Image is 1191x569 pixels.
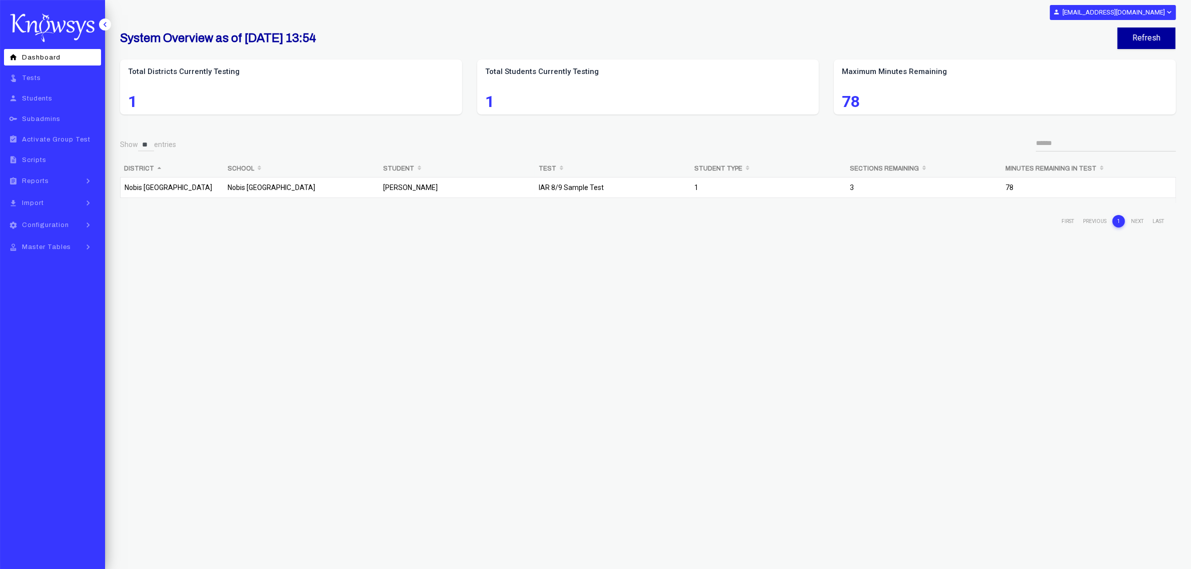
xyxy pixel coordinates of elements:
[22,136,91,143] span: Activate Group Test
[128,66,454,77] label: Total Districts Currently Testing
[846,160,1001,177] th: Sections Remaining: activate to sort column ascending
[7,177,20,185] i: assignment
[228,181,375,193] p: Nobis [GEOGRAPHIC_DATA]
[694,165,742,172] b: Student Type
[125,181,220,193] p: Nobis [GEOGRAPHIC_DATA]
[842,66,1168,77] label: Maximum Minutes Remaining
[22,199,44,206] span: Import
[7,155,20,164] i: description
[138,138,154,151] select: Showentries
[7,94,20,102] i: person
[22,177,49,184] span: Reports
[7,243,20,251] i: approval
[22,156,47,163] span: Scripts
[485,66,811,77] label: Total Students Currently Testing
[7,53,20,61] i: home
[120,138,176,151] label: Show entries
[7,199,20,207] i: file_download
[81,220,96,230] i: keyboard_arrow_right
[22,74,41,81] span: Tests
[228,165,254,172] b: School
[1002,160,1176,177] th: Minutes Remaining in Test: activate to sort column ascending
[1165,8,1172,16] i: expand_more
[120,160,224,177] th: District: activate to sort column descending
[81,242,96,252] i: keyboard_arrow_right
[1006,165,1097,172] b: Minutes Remaining in Test
[850,165,919,172] b: Sections Remaining
[694,181,842,193] p: 1
[100,19,110,29] i: keyboard_arrow_left
[379,160,535,177] th: Student: activate to sort column ascending
[539,181,686,193] p: IAR 8/9 Sample Test
[120,31,316,44] b: System Overview as of [DATE] 13:54
[81,198,96,208] i: keyboard_arrow_right
[690,160,846,177] th: Student Type: activate to sort column ascending
[22,243,71,250] span: Master Tables
[22,54,61,61] span: Dashboard
[128,95,454,107] span: 1
[1112,215,1125,227] a: 1
[22,115,61,122] span: Subadmins
[224,160,379,177] th: School: activate to sort column ascending
[1006,181,1171,193] p: 78
[7,114,20,123] i: key
[81,176,96,186] i: keyboard_arrow_right
[7,73,20,82] i: touch_app
[7,221,20,229] i: settings
[1053,8,1060,15] i: person
[535,160,690,177] th: Test: activate to sort column ascending
[842,95,1168,107] span: 78
[7,135,20,143] i: assignment_turned_in
[383,181,531,193] p: [PERSON_NAME]
[22,95,53,102] span: Students
[1117,27,1175,49] button: Refresh
[22,221,69,228] span: Configuration
[485,95,811,107] span: 1
[539,165,556,172] b: Test
[124,165,154,172] b: District
[850,181,997,193] p: 3
[1062,8,1165,16] b: [EMAIL_ADDRESS][DOMAIN_NAME]
[383,165,414,172] b: Student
